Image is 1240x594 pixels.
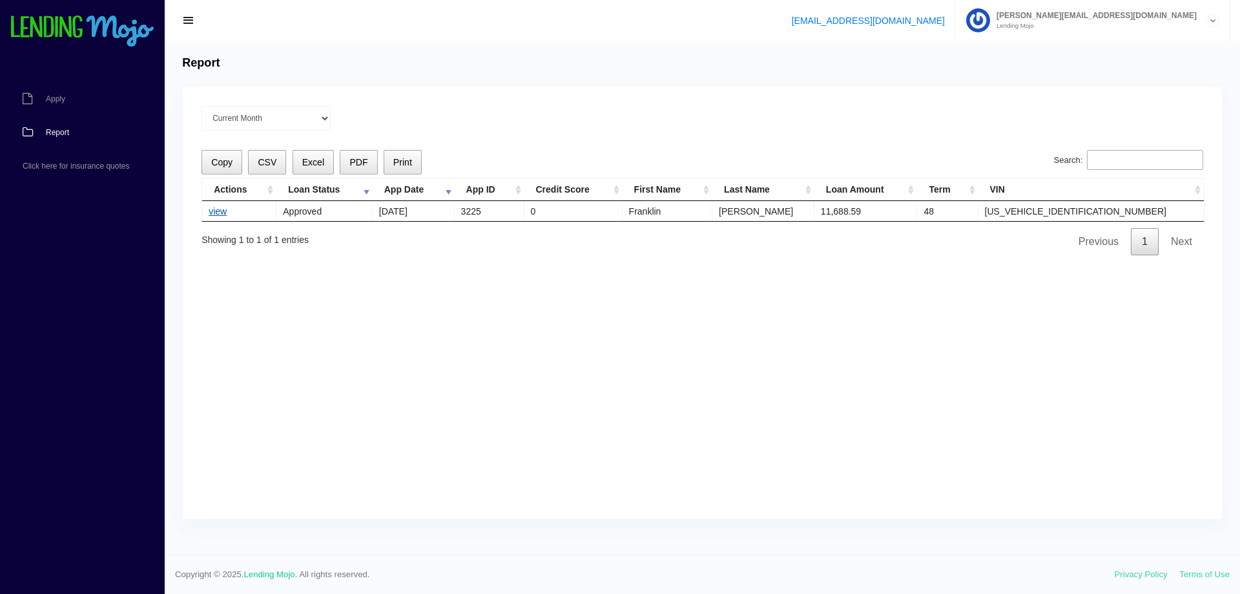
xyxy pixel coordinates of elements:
[10,16,155,48] img: logo-small.png
[373,201,455,221] td: [DATE]
[209,206,227,217] a: view
[384,150,422,175] button: Print
[814,201,918,221] td: 11,688.59
[978,178,1204,201] th: VIN: activate to sort column ascending
[1179,569,1230,579] a: Terms of Use
[276,201,372,221] td: Approved
[1087,150,1203,171] input: Search:
[23,162,129,170] span: Click here for insurance quotes
[990,12,1197,19] span: [PERSON_NAME][EMAIL_ADDRESS][DOMAIN_NAME]
[340,150,377,175] button: PDF
[211,157,232,167] span: Copy
[182,56,220,70] h4: Report
[293,150,335,175] button: Excel
[623,201,712,221] td: Franklin
[202,178,276,201] th: Actions: activate to sort column ascending
[990,23,1197,29] small: Lending Mojo
[1115,569,1168,579] a: Privacy Policy
[201,150,242,175] button: Copy
[623,178,712,201] th: First Name: activate to sort column ascending
[46,129,69,136] span: Report
[917,178,978,201] th: Term: activate to sort column ascending
[712,178,814,201] th: Last Name: activate to sort column ascending
[393,157,412,167] span: Print
[814,178,918,201] th: Loan Amount: activate to sort column ascending
[455,178,524,201] th: App ID: activate to sort column ascending
[1054,150,1203,171] label: Search:
[248,150,286,175] button: CSV
[1131,228,1159,255] a: 1
[276,178,372,201] th: Loan Status: activate to sort column ascending
[349,157,367,167] span: PDF
[524,178,623,201] th: Credit Score: activate to sort column ascending
[258,157,276,167] span: CSV
[1068,228,1130,255] a: Previous
[792,16,945,26] a: [EMAIL_ADDRESS][DOMAIN_NAME]
[175,568,1115,581] span: Copyright © 2025. . All rights reserved.
[712,201,814,221] td: [PERSON_NAME]
[244,569,295,579] a: Lending Mojo
[966,8,990,32] img: Profile image
[302,157,324,167] span: Excel
[1160,228,1203,255] a: Next
[917,201,978,221] td: 48
[455,201,524,221] td: 3225
[201,226,309,247] div: Showing 1 to 1 of 1 entries
[46,95,65,103] span: Apply
[524,201,623,221] td: 0
[373,178,455,201] th: App Date: activate to sort column ascending
[978,201,1204,221] td: [US_VEHICLE_IDENTIFICATION_NUMBER]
